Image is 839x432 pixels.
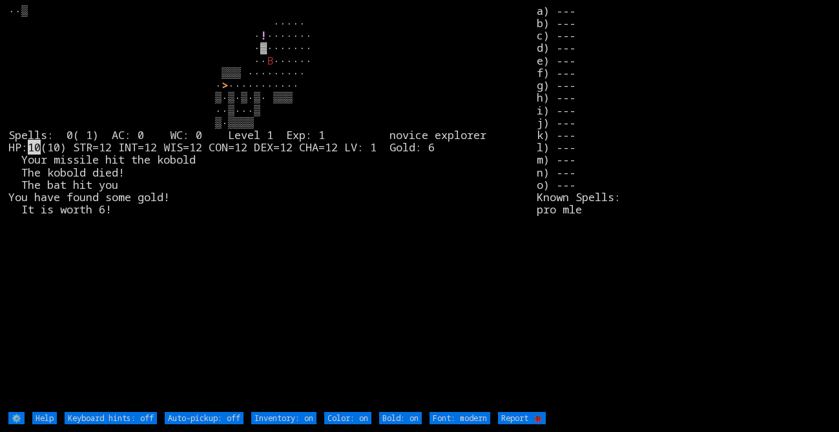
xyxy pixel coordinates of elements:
input: Bold: on [379,412,422,424]
mark: 10 [28,140,41,155]
font: B [267,53,273,68]
font: > [222,78,228,92]
input: Report 🐞 [498,412,546,424]
input: Auto-pickup: off [165,412,243,424]
input: Help [32,412,57,424]
input: Font: modern [430,412,490,424]
input: Keyboard hints: off [65,412,157,424]
input: Color: on [324,412,371,424]
stats: a) --- b) --- c) --- d) --- e) --- f) --- g) --- h) --- i) --- j) --- k) --- l) --- m) --- n) ---... [537,5,831,411]
font: ! [260,28,267,43]
larn: ··▒ ····· · ······· ·▓······· ·· ······ ▒▒▒ ········· · ··········· ▒·▒·▒·▒· ▒▒▒ ··▒···▒ ▒·▒▒▒▒ S... [8,5,537,411]
input: Inventory: on [251,412,316,424]
input: ⚙️ [8,412,25,424]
